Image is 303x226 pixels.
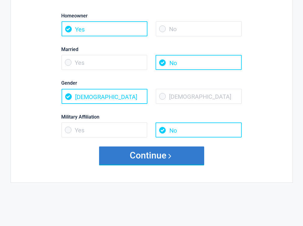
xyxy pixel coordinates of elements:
button: Continue [99,146,204,164]
label: Military Affiliation [62,113,242,121]
span: No [156,55,241,70]
span: Yes [62,21,147,36]
span: No [156,122,241,137]
span: [DEMOGRAPHIC_DATA] [62,89,147,104]
span: No [156,21,242,36]
label: Married [62,45,242,53]
span: [DEMOGRAPHIC_DATA] [156,89,242,104]
span: Yes [62,122,147,137]
label: Gender [62,79,242,87]
label: Homeowner [62,12,242,20]
span: Yes [62,55,147,70]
